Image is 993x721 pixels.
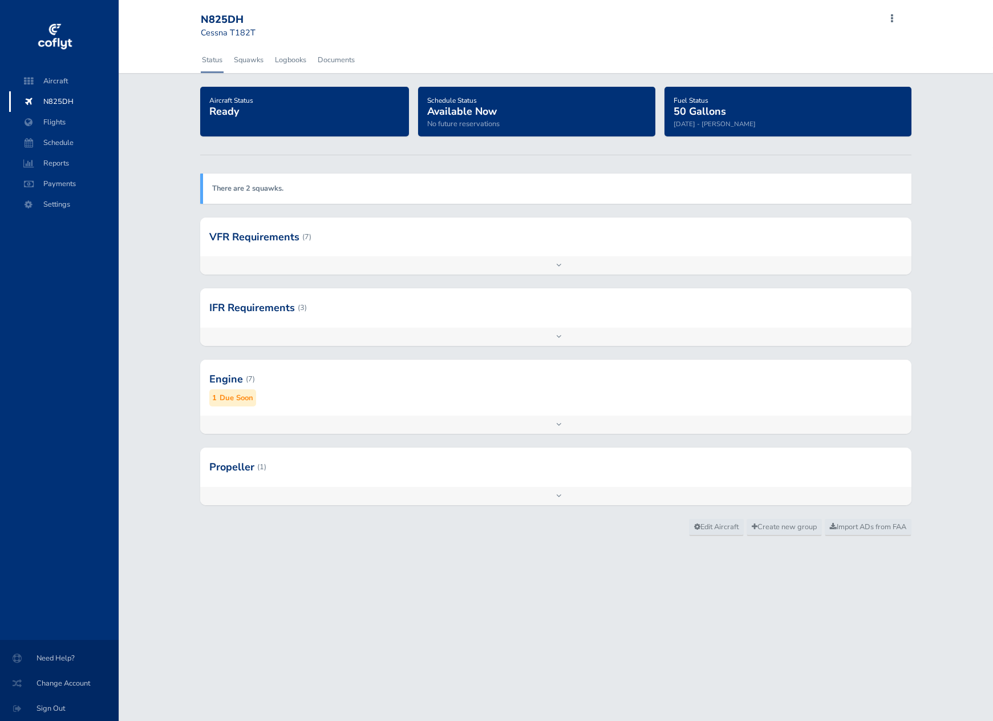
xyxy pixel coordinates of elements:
[21,153,107,174] span: Reports
[21,112,107,132] span: Flights
[427,96,477,105] span: Schedule Status
[830,522,906,532] span: Import ADs from FAA
[220,392,253,404] small: Due Soon
[21,91,107,112] span: N825DH
[674,104,726,118] span: 50 Gallons
[694,522,739,532] span: Edit Aircraft
[209,96,253,105] span: Aircraft Status
[674,119,756,128] small: [DATE] - [PERSON_NAME]
[14,648,105,668] span: Need Help?
[21,132,107,153] span: Schedule
[427,92,497,119] a: Schedule StatusAvailable Now
[201,47,224,72] a: Status
[21,71,107,91] span: Aircraft
[274,47,307,72] a: Logbooks
[201,14,283,26] div: N825DH
[14,698,105,719] span: Sign Out
[752,522,817,532] span: Create new group
[212,183,283,194] a: There are 2 squawks.
[36,20,74,54] img: coflyt logo
[233,47,265,72] a: Squawks
[21,194,107,215] span: Settings
[209,104,239,118] span: Ready
[689,519,744,536] a: Edit Aircraft
[747,519,822,536] a: Create new group
[317,47,356,72] a: Documents
[427,104,497,118] span: Available Now
[14,673,105,694] span: Change Account
[427,119,500,129] span: No future reservations
[21,174,107,194] span: Payments
[201,27,256,38] small: Cessna T182T
[674,96,708,105] span: Fuel Status
[825,519,911,536] a: Import ADs from FAA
